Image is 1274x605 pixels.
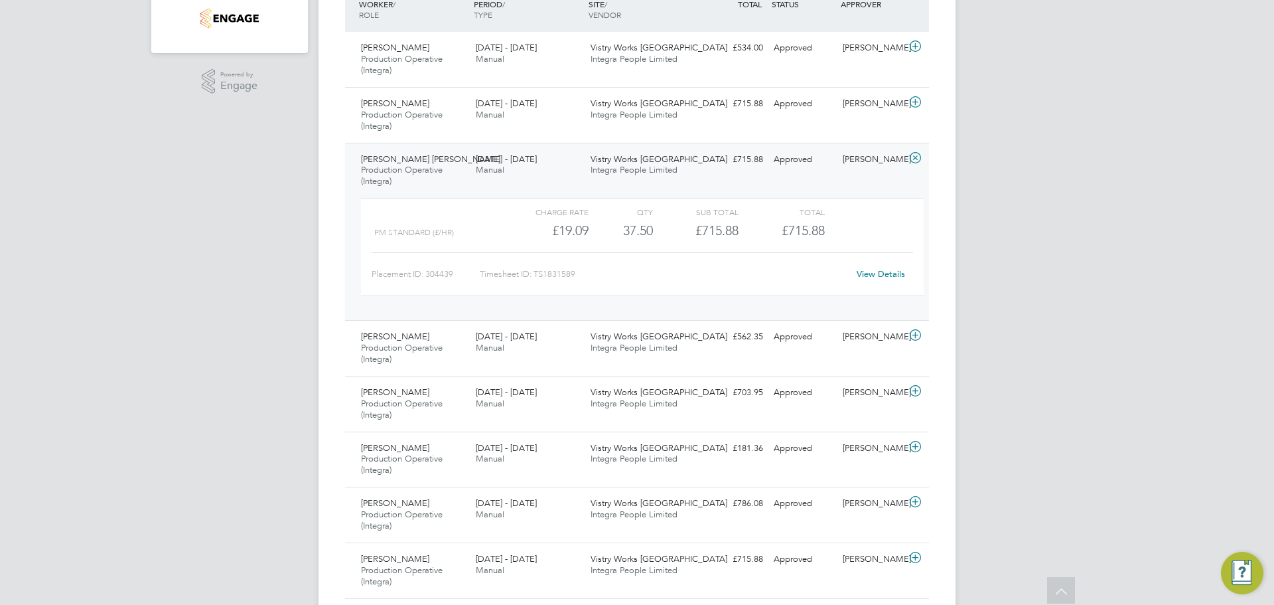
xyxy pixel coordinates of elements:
div: £181.36 [699,438,768,460]
a: Go to home page [167,8,292,29]
span: Manual [476,164,504,175]
div: £19.09 [503,220,589,242]
div: Approved [768,37,837,59]
span: Production Operative (Integra) [361,398,443,420]
span: [DATE] - [DATE] [476,153,537,165]
span: Integra People Limited [591,509,677,520]
span: Manual [476,398,504,409]
div: Approved [768,382,837,404]
span: Vistry Works [GEOGRAPHIC_DATA] [591,42,727,53]
span: PM Standard (£/HR) [374,228,454,237]
span: TYPE [474,9,492,20]
span: Integra People Limited [591,53,677,64]
img: integrapeople-logo-retina.png [200,8,259,29]
span: [DATE] - [DATE] [476,331,537,342]
span: Production Operative (Integra) [361,53,443,76]
a: Powered byEngage [202,69,258,94]
div: £703.95 [699,382,768,404]
div: 37.50 [589,220,653,242]
button: Engage Resource Center [1221,552,1263,594]
span: Vistry Works [GEOGRAPHIC_DATA] [591,98,727,109]
span: Production Operative (Integra) [361,453,443,475]
div: Placement ID: 304439 [372,264,480,285]
span: [PERSON_NAME] [361,42,429,53]
div: Charge rate [503,204,589,220]
span: Integra People Limited [591,453,677,464]
span: Production Operative (Integra) [361,164,443,187]
span: Integra People Limited [591,164,677,175]
div: £715.88 [699,149,768,171]
span: [PERSON_NAME] [361,442,429,454]
span: Vistry Works [GEOGRAPHIC_DATA] [591,553,727,564]
span: [DATE] - [DATE] [476,42,537,53]
span: [PERSON_NAME] [361,331,429,342]
div: Approved [768,149,837,171]
div: [PERSON_NAME] [837,382,906,404]
div: [PERSON_NAME] [837,326,906,348]
span: [DATE] - [DATE] [476,387,537,398]
span: [DATE] - [DATE] [476,442,537,454]
a: View Details [857,268,905,280]
span: Vistry Works [GEOGRAPHIC_DATA] [591,442,727,454]
div: £562.35 [699,326,768,348]
span: Production Operative (Integra) [361,509,443,531]
span: [PERSON_NAME] [361,387,429,398]
span: Integra People Limited [591,398,677,409]
span: Manual [476,109,504,120]
span: Manual [476,342,504,353]
div: £715.88 [653,220,739,242]
span: Manual [476,509,504,520]
span: Vistry Works [GEOGRAPHIC_DATA] [591,331,727,342]
span: Production Operative (Integra) [361,342,443,365]
div: Total [739,204,824,220]
span: Vistry Works [GEOGRAPHIC_DATA] [591,387,727,398]
span: Powered by [220,69,257,80]
div: £786.08 [699,493,768,515]
div: Approved [768,93,837,115]
div: Approved [768,493,837,515]
span: Manual [476,53,504,64]
span: VENDOR [589,9,621,20]
span: Manual [476,564,504,576]
span: ROLE [359,9,379,20]
span: £715.88 [782,222,825,238]
span: Integra People Limited [591,109,677,120]
span: [DATE] - [DATE] [476,98,537,109]
div: Sub Total [653,204,739,220]
div: [PERSON_NAME] [837,37,906,59]
span: [PERSON_NAME] [361,553,429,564]
span: [PERSON_NAME] [361,98,429,109]
span: Vistry Works [GEOGRAPHIC_DATA] [591,153,727,165]
div: [PERSON_NAME] [837,93,906,115]
div: £715.88 [699,549,768,570]
div: [PERSON_NAME] [837,438,906,460]
div: Approved [768,438,837,460]
span: Integra People Limited [591,564,677,576]
span: [PERSON_NAME] [361,497,429,509]
div: [PERSON_NAME] [837,493,906,515]
div: QTY [589,204,653,220]
div: Approved [768,549,837,570]
span: Production Operative (Integra) [361,564,443,587]
span: Vistry Works [GEOGRAPHIC_DATA] [591,497,727,509]
div: Timesheet ID: TS1831589 [480,264,848,285]
div: [PERSON_NAME] [837,549,906,570]
div: [PERSON_NAME] [837,149,906,171]
span: [PERSON_NAME] [PERSON_NAME] [361,153,500,165]
span: [DATE] - [DATE] [476,497,537,509]
span: Manual [476,453,504,464]
div: £715.88 [699,93,768,115]
span: [DATE] - [DATE] [476,553,537,564]
span: Production Operative (Integra) [361,109,443,131]
span: Engage [220,80,257,92]
span: Integra People Limited [591,342,677,353]
div: £534.00 [699,37,768,59]
div: Approved [768,326,837,348]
